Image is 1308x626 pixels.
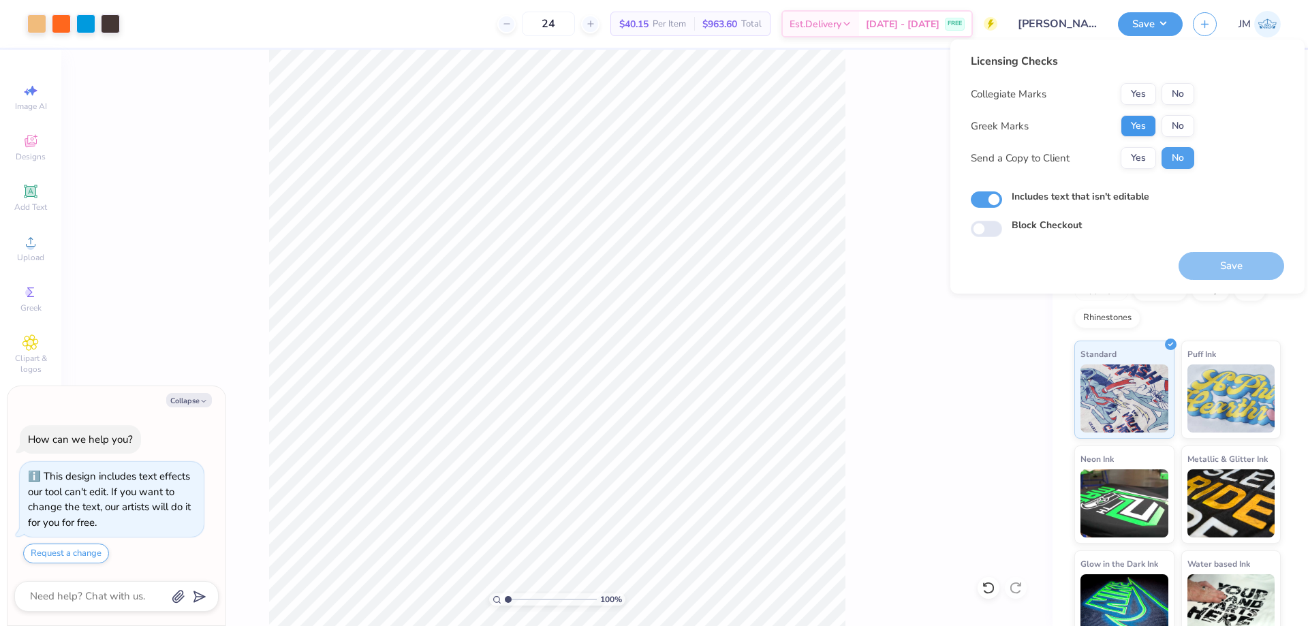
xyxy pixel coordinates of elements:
a: JM [1239,11,1281,37]
div: Collegiate Marks [971,87,1046,102]
img: Puff Ink [1187,364,1275,433]
span: [DATE] - [DATE] [866,17,939,31]
span: Add Text [14,202,47,213]
span: FREE [948,19,962,29]
span: 100 % [600,593,622,606]
div: Licensing Checks [971,53,1194,69]
button: No [1162,115,1194,137]
input: – – [522,12,575,36]
label: Includes text that isn't editable [1012,189,1149,204]
span: $40.15 [619,17,649,31]
button: Yes [1121,147,1156,169]
span: Standard [1080,347,1117,361]
button: Save [1118,12,1183,36]
span: Total [741,17,762,31]
div: Greek Marks [971,119,1029,134]
span: Est. Delivery [790,17,841,31]
img: Joshua Macky Gaerlan [1254,11,1281,37]
div: Send a Copy to Client [971,151,1070,166]
span: Per Item [653,17,686,31]
img: Neon Ink [1080,469,1168,537]
span: Metallic & Glitter Ink [1187,452,1268,466]
div: Rhinestones [1074,308,1140,328]
span: Water based Ink [1187,557,1250,571]
button: No [1162,83,1194,105]
span: Puff Ink [1187,347,1216,361]
div: How can we help you? [28,433,133,446]
span: JM [1239,16,1251,32]
span: Clipart & logos [7,353,54,375]
img: Metallic & Glitter Ink [1187,469,1275,537]
button: Request a change [23,544,109,563]
button: Yes [1121,83,1156,105]
input: Untitled Design [1008,10,1108,37]
span: Image AI [15,101,47,112]
span: Designs [16,151,46,162]
span: Neon Ink [1080,452,1114,466]
div: This design includes text effects our tool can't edit. If you want to change the text, our artist... [28,469,191,529]
span: $963.60 [702,17,737,31]
button: Yes [1121,115,1156,137]
span: Upload [17,252,44,263]
button: Collapse [166,393,212,407]
span: Greek [20,302,42,313]
button: No [1162,147,1194,169]
label: Block Checkout [1012,218,1082,232]
img: Standard [1080,364,1168,433]
span: Glow in the Dark Ink [1080,557,1158,571]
